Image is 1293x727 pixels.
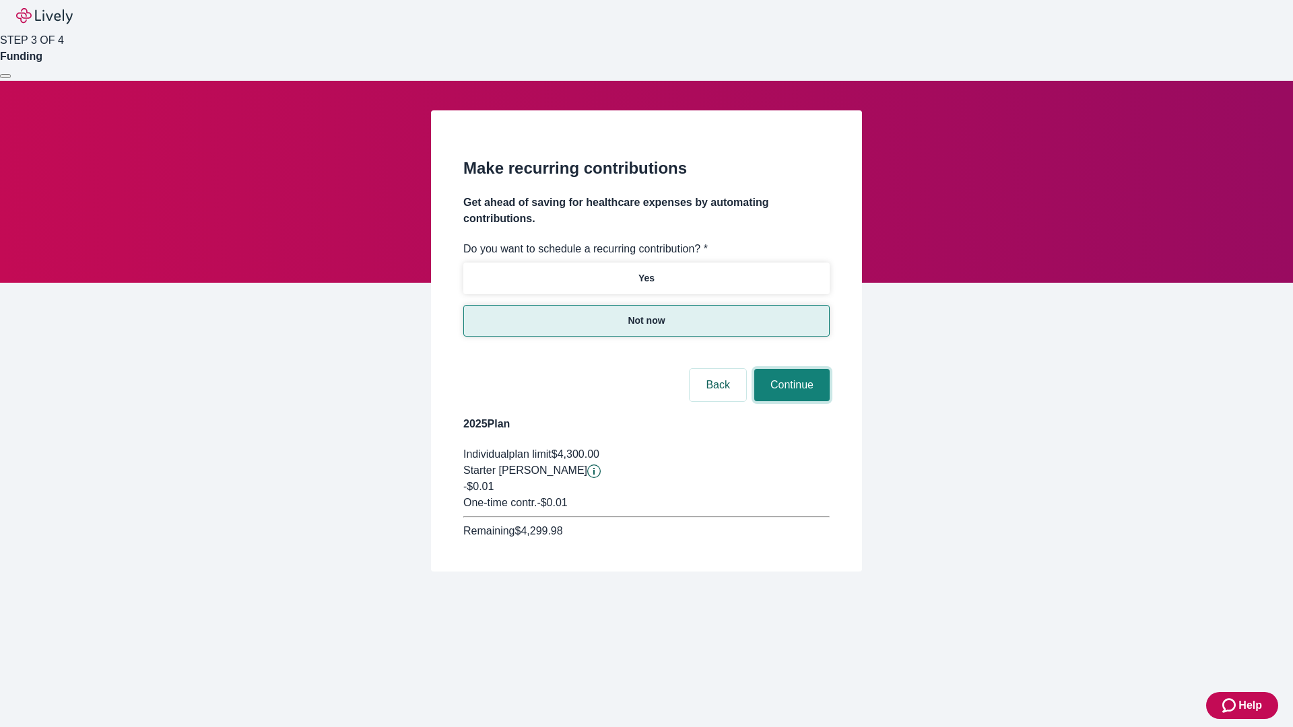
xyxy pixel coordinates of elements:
[754,369,830,401] button: Continue
[638,271,655,285] p: Yes
[628,314,665,328] p: Not now
[463,481,494,492] span: -$0.01
[690,369,746,401] button: Back
[552,448,599,460] span: $4,300.00
[463,497,537,508] span: One-time contr.
[463,464,587,476] span: Starter [PERSON_NAME]
[1238,697,1262,714] span: Help
[587,464,601,478] svg: Starter penny details
[463,416,830,432] h4: 2025 Plan
[515,525,562,536] span: $4,299.98
[463,448,552,460] span: Individual plan limit
[463,241,708,257] label: Do you want to schedule a recurring contribution? *
[587,464,601,478] button: Lively will contribute $0.01 to establish your account
[1222,697,1238,714] svg: Zendesk support icon
[16,8,73,24] img: Lively
[1206,692,1278,719] button: Zendesk support iconHelp
[463,305,830,337] button: Not now
[463,195,830,227] h4: Get ahead of saving for healthcare expenses by automating contributions.
[463,156,830,180] h2: Make recurring contributions
[463,525,515,536] span: Remaining
[463,263,830,294] button: Yes
[537,497,567,508] span: - $0.01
